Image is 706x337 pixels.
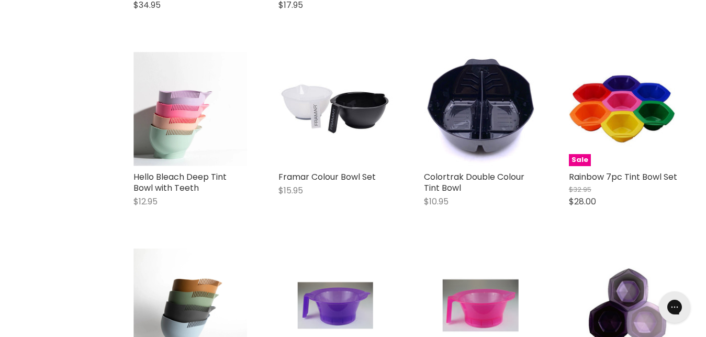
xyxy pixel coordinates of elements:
span: Sale [569,154,591,166]
img: Rainbow 7pc Tint Bowl Set [569,72,682,146]
a: Hello Bleach Deep Tint Bowl with Teeth [133,171,227,194]
img: Framar Colour Bowl Set [278,52,392,166]
span: $15.95 [278,184,303,197]
a: Colortrak Double Colour Tint Bowl [424,52,537,166]
a: Colortrak Double Colour Tint Bowl [424,171,524,194]
span: $28.00 [569,195,596,208]
img: Colortrak Double Colour Tint Bowl [424,52,537,166]
a: Rainbow 7pc Tint Bowl SetSale [569,52,682,166]
span: $12.95 [133,195,158,208]
img: Hello Bleach Deep Tint Bowl with Teeth [133,52,247,166]
span: $10.95 [424,195,449,208]
span: $32.95 [569,184,591,194]
a: Framar Colour Bowl Set [278,171,376,183]
a: Rainbow 7pc Tint Bowl Set [569,171,677,183]
iframe: Gorgias live chat messenger [654,288,696,327]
